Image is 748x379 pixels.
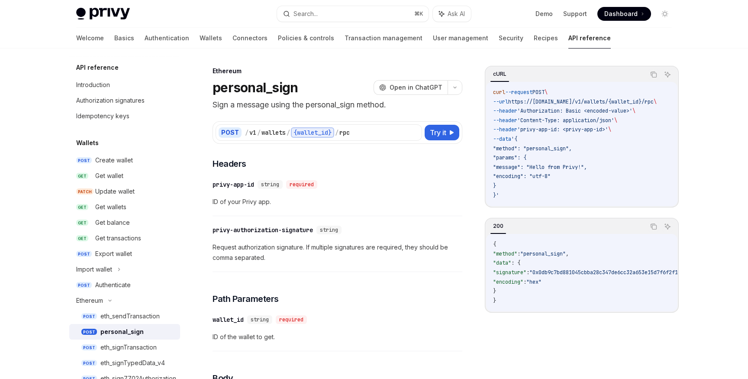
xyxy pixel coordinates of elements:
[100,358,165,368] div: eth_signTypedData_v4
[249,128,256,137] div: v1
[526,279,542,285] span: "hex"
[493,117,517,124] span: --header
[493,98,508,105] span: --url
[257,128,261,137] div: /
[493,107,517,114] span: --header
[232,28,268,49] a: Connectors
[69,230,180,246] a: GETGet transactions
[493,164,587,171] span: "message": "Hello from Privy!",
[69,168,180,184] a: GETGet wallet
[662,69,673,80] button: Ask AI
[76,95,145,106] div: Authorization signatures
[76,80,110,90] div: Introduction
[511,136,517,143] span: '{
[213,99,462,111] p: Sign a message using the personal_sign method.
[430,127,446,138] span: Try it
[76,28,104,49] a: Welcome
[76,282,92,288] span: POST
[335,128,339,137] div: /
[493,269,526,276] span: "signature"
[145,28,189,49] a: Authentication
[219,127,242,138] div: POST
[100,311,160,321] div: eth_sendTransaction
[597,7,651,21] a: Dashboard
[563,10,587,18] a: Support
[69,93,180,108] a: Authorization signatures
[69,199,180,215] a: GETGet wallets
[493,182,496,189] span: }
[493,145,572,152] span: "method": "personal_sign",
[287,128,290,137] div: /
[213,197,462,207] span: ID of your Privy app.
[414,10,423,17] span: ⌘ K
[493,288,496,295] span: }
[213,315,244,324] div: wallet_id
[493,126,517,133] span: --header
[433,6,471,22] button: Ask AI
[69,184,180,199] a: PATCHUpdate wallet
[76,295,103,306] div: Ethereum
[526,269,529,276] span: :
[213,293,279,305] span: Path Parameters
[114,28,134,49] a: Basics
[69,340,180,355] a: POSTeth_signTransaction
[291,127,334,138] div: {wallet_id}
[76,111,129,121] div: Idempotency keys
[81,329,97,335] span: POST
[213,80,298,95] h1: personal_sign
[493,279,523,285] span: "encoding"
[493,136,511,143] span: --data
[534,28,558,49] a: Recipes
[277,6,429,22] button: Search...⌘K
[508,98,654,105] span: https://[DOMAIN_NAME]/v1/wallets/{wallet_id}/rpc
[95,186,135,197] div: Update wallet
[69,324,180,340] a: POSTpersonal_sign
[95,202,126,212] div: Get wallets
[493,173,551,180] span: "encoding": "utf-8"
[76,251,92,257] span: POST
[517,250,520,257] span: :
[76,138,99,148] h5: Wallets
[520,250,566,257] span: "personal_sign"
[76,220,88,226] span: GET
[293,9,318,19] div: Search...
[69,215,180,230] a: GETGet balance
[100,342,157,353] div: eth_signTransaction
[76,157,92,164] span: POST
[568,28,611,49] a: API reference
[505,89,532,96] span: --request
[499,28,523,49] a: Security
[81,360,97,366] span: POST
[648,69,659,80] button: Copy the contents from the code block
[604,10,638,18] span: Dashboard
[95,217,130,228] div: Get balance
[517,107,632,114] span: 'Authorization: Basic <encoded-value>'
[245,128,248,137] div: /
[433,28,488,49] a: User management
[69,277,180,293] a: POSTAuthenticate
[345,28,422,49] a: Transaction management
[213,158,246,170] span: Headers
[69,108,180,124] a: Idempotency keys
[278,28,334,49] a: Policies & controls
[95,233,141,243] div: Get transactions
[213,332,462,342] span: ID of the wallet to get.
[493,241,496,248] span: {
[648,221,659,232] button: Copy the contents from the code block
[261,181,279,188] span: string
[566,250,569,257] span: ,
[76,62,119,73] h5: API reference
[390,83,442,92] span: Open in ChatGPT
[95,155,133,165] div: Create wallet
[100,327,144,337] div: personal_sign
[286,180,317,189] div: required
[654,98,657,105] span: \
[490,221,506,231] div: 200
[511,259,520,266] span: : {
[69,77,180,93] a: Introduction
[517,126,608,133] span: 'privy-app-id: <privy-app-id>'
[493,250,517,257] span: "method"
[608,126,611,133] span: \
[339,128,350,137] div: rpc
[213,226,313,234] div: privy-authorization-signature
